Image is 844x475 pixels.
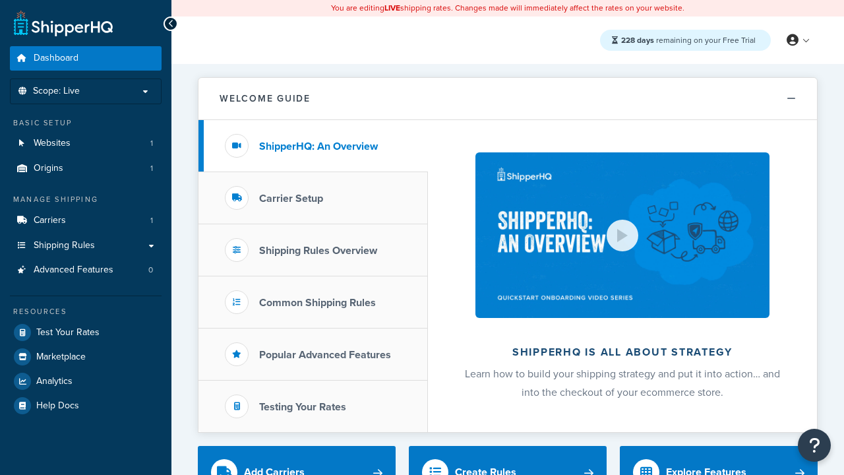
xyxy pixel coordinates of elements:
[475,152,769,318] img: ShipperHQ is all about strategy
[10,117,162,129] div: Basic Setup
[10,131,162,156] li: Websites
[198,78,817,120] button: Welcome Guide
[150,163,153,174] span: 1
[36,400,79,412] span: Help Docs
[10,156,162,181] a: Origins1
[798,429,831,462] button: Open Resource Center
[10,369,162,393] a: Analytics
[33,86,80,97] span: Scope: Live
[148,265,153,276] span: 0
[259,193,323,205] h3: Carrier Setup
[10,258,162,282] a: Advanced Features0
[259,245,377,257] h3: Shipping Rules Overview
[34,215,66,226] span: Carriers
[10,345,162,369] a: Marketplace
[259,349,391,361] h3: Popular Advanced Features
[10,46,162,71] a: Dashboard
[10,208,162,233] a: Carriers1
[34,240,95,251] span: Shipping Rules
[10,156,162,181] li: Origins
[34,163,63,174] span: Origins
[463,346,782,358] h2: ShipperHQ is all about strategy
[220,94,311,104] h2: Welcome Guide
[36,376,73,387] span: Analytics
[10,258,162,282] li: Advanced Features
[259,141,378,152] h3: ShipperHQ: An Overview
[10,306,162,317] div: Resources
[621,34,654,46] strong: 228 days
[10,321,162,344] a: Test Your Rates
[150,138,153,149] span: 1
[34,265,113,276] span: Advanced Features
[34,53,78,64] span: Dashboard
[10,234,162,258] a: Shipping Rules
[34,138,71,149] span: Websites
[10,131,162,156] a: Websites1
[465,366,780,400] span: Learn how to build your shipping strategy and put it into action… and into the checkout of your e...
[150,215,153,226] span: 1
[10,208,162,233] li: Carriers
[384,2,400,14] b: LIVE
[259,297,376,309] h3: Common Shipping Rules
[36,352,86,363] span: Marketplace
[10,394,162,418] a: Help Docs
[621,34,756,46] span: remaining on your Free Trial
[259,401,346,413] h3: Testing Your Rates
[10,194,162,205] div: Manage Shipping
[36,327,100,338] span: Test Your Rates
